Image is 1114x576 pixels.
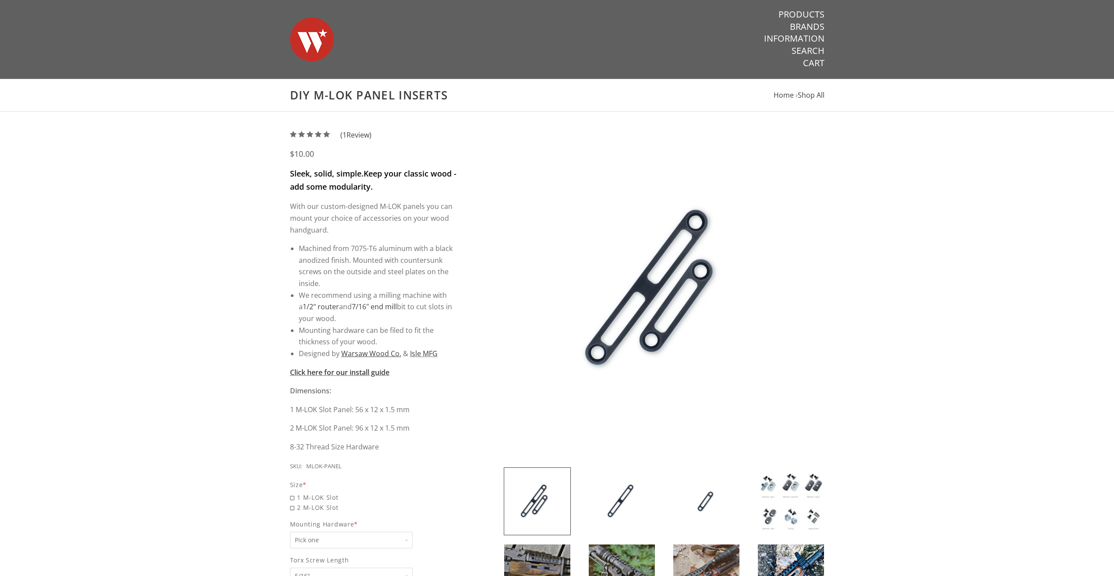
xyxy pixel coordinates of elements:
li: Mounting hardware can be filed to fit the thickness of your wood. [299,325,458,348]
a: Home [774,90,794,100]
h1: DIY M-LOK Panel Inserts [290,88,824,102]
span: Mounting Hardware [290,519,458,529]
li: Designed by & [299,348,458,360]
li: Machined from 7075-T6 aluminum with a black anodized finish. Mounted with countersunk screws on t... [299,243,458,290]
span: 2 M-LOK Slot [290,502,458,512]
div: MLOK-PANEL [306,462,342,471]
img: DIY M-LOK Panel Inserts [673,468,739,535]
span: Torx Screw Length [290,555,458,565]
img: Warsaw Wood Co. [290,9,334,70]
strong: Keep your classic wood - add some modularity. [290,168,456,192]
span: ( Review) [340,129,371,141]
a: Information [764,33,824,44]
span: $10.00 [290,148,314,159]
img: DIY M-LOK Panel Inserts [589,468,655,535]
a: (1Review) [290,130,371,140]
div: Size [290,480,458,490]
span: 1 [343,130,347,140]
li: We recommend using a milling machine with a and bit to cut slots in your wood. [299,290,458,325]
span: With our custom-designed M-LOK panels you can mount your choice of accessories on your wood handg... [290,201,453,234]
a: Isle MFG [410,349,438,358]
a: Cart [803,57,824,69]
p: 2 M-LOK Slot Panel: 96 x 12 x 1.5 mm [290,422,458,434]
img: DIY M-LOK Panel Inserts [758,468,824,535]
div: SKU: [290,462,302,471]
a: Products [778,9,824,20]
p: 8-32 Thread Size Hardware [290,441,458,453]
span: 1 M-LOK Slot [290,492,458,502]
img: DIY M-LOK Panel Inserts [504,468,570,535]
strong: Sleek, solid, simple. [290,168,364,179]
a: 1/2" router [303,302,339,311]
strong: Dimensions: [290,386,331,396]
a: Click here for our install guide [290,368,389,377]
a: Brands [790,21,824,32]
a: Shop All [798,90,824,100]
img: DIY M-LOK Panel Inserts [504,129,824,450]
a: 7/16" end mill [352,302,397,311]
a: Search [792,45,824,57]
li: › [796,89,824,101]
a: Warsaw Wood Co. [341,349,401,358]
select: Mounting Hardware* [290,532,413,549]
p: 1 M-LOK Slot Panel: 56 x 12 x 1.5 mm [290,404,458,416]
